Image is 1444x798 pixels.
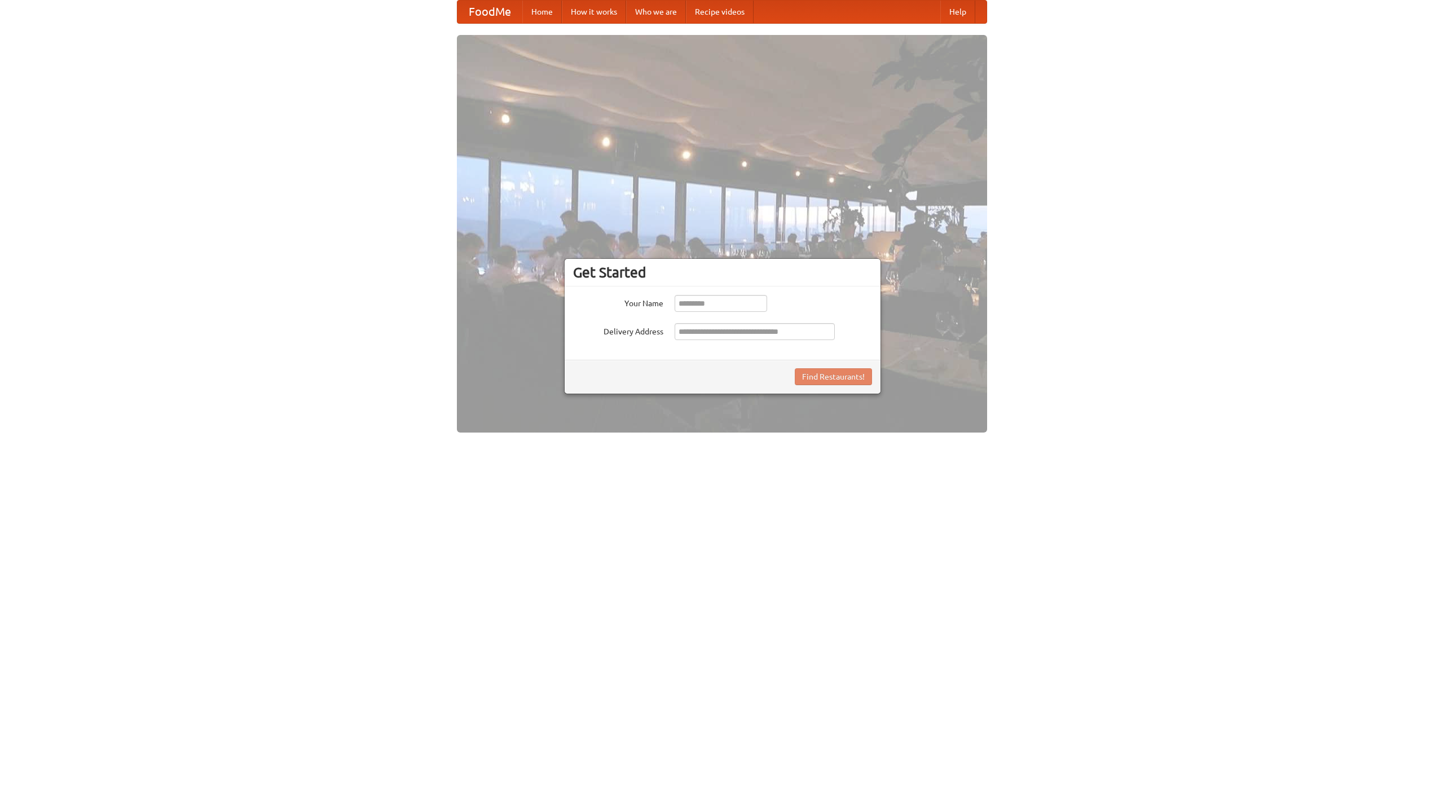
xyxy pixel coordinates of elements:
a: FoodMe [457,1,522,23]
label: Delivery Address [573,323,663,337]
a: Help [940,1,975,23]
label: Your Name [573,295,663,309]
a: Home [522,1,562,23]
button: Find Restaurants! [795,368,872,385]
a: How it works [562,1,626,23]
a: Who we are [626,1,686,23]
h3: Get Started [573,264,872,281]
a: Recipe videos [686,1,754,23]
